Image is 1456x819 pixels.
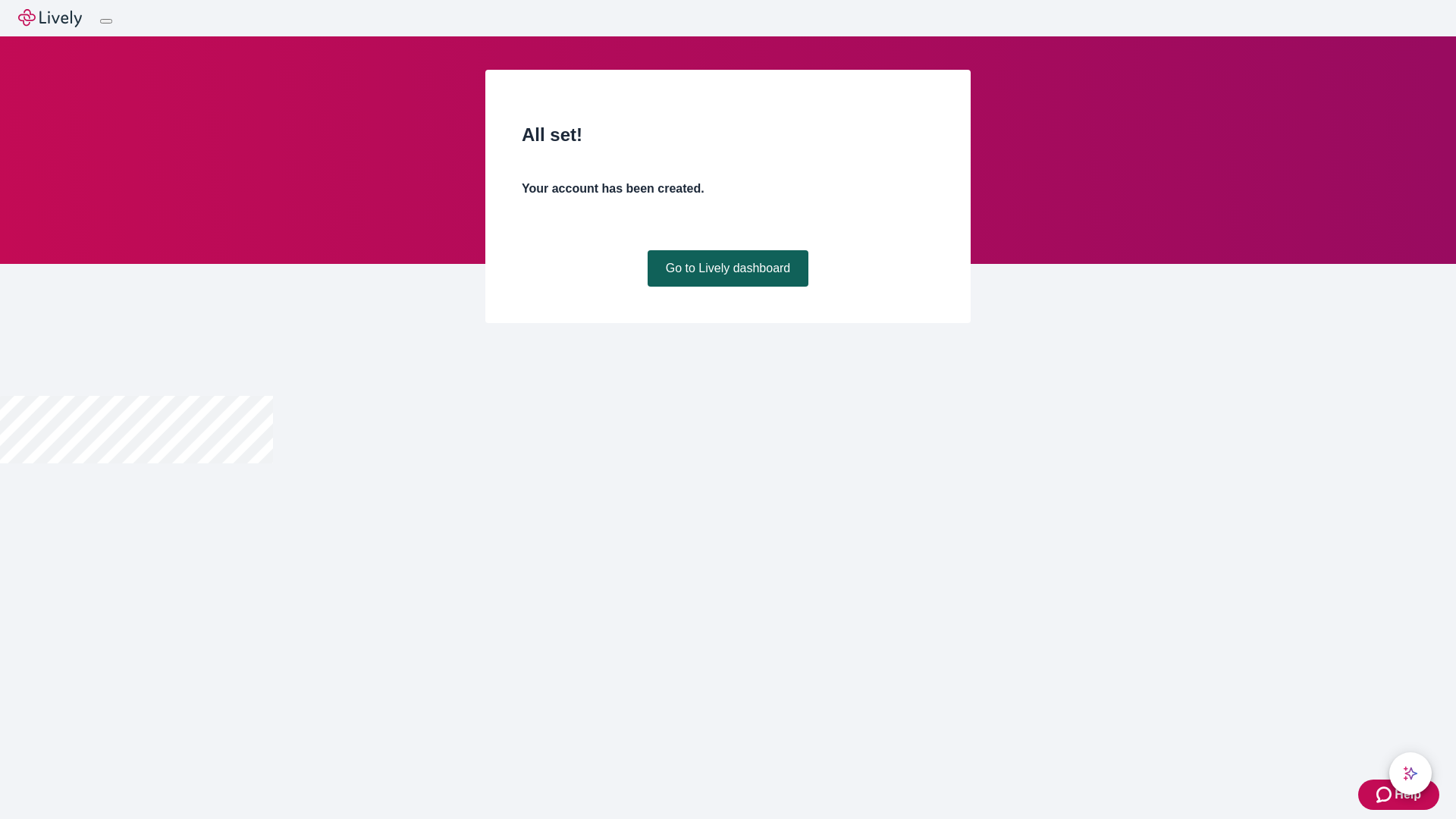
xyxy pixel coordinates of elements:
svg: Zendesk support icon [1376,786,1395,804]
svg: Lively AI Assistant [1403,766,1418,781]
button: chat [1389,752,1432,795]
a: Go to Lively dashboard [648,250,809,287]
button: Zendesk support iconHelp [1358,780,1439,810]
img: Lively [18,9,82,27]
h2: All set! [522,121,934,149]
h4: Your account has been created. [522,180,934,198]
button: Log out [100,19,112,24]
span: Help [1395,786,1421,804]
